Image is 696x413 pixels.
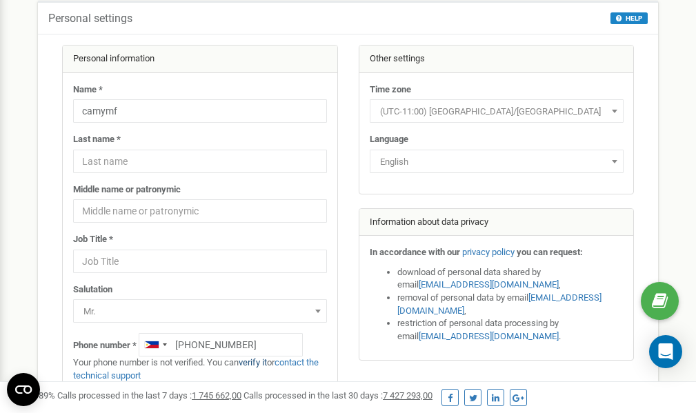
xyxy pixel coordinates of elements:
[73,357,319,381] a: contact the technical support
[73,250,327,273] input: Job Title
[375,152,619,172] span: English
[73,299,327,323] span: Mr.
[419,331,559,341] a: [EMAIL_ADDRESS][DOMAIN_NAME]
[73,83,103,97] label: Name *
[370,83,411,97] label: Time zone
[73,233,113,246] label: Job Title *
[73,283,112,296] label: Salutation
[370,133,408,146] label: Language
[192,390,241,401] u: 1 745 662,00
[73,150,327,173] input: Last name
[359,209,634,236] div: Information about data privacy
[359,46,634,73] div: Other settings
[73,356,327,382] p: Your phone number is not verified. You can or
[517,247,583,257] strong: you can request:
[397,317,624,343] li: restriction of personal data processing by email .
[78,302,322,321] span: Mr.
[243,390,432,401] span: Calls processed in the last 30 days :
[73,339,137,352] label: Phone number *
[397,292,624,317] li: removal of personal data by email ,
[63,46,337,73] div: Personal information
[370,247,460,257] strong: In accordance with our
[649,335,682,368] div: Open Intercom Messenger
[397,266,624,292] li: download of personal data shared by email ,
[370,99,624,123] span: (UTC-11:00) Pacific/Midway
[73,99,327,123] input: Name
[48,12,132,25] h5: Personal settings
[370,150,624,173] span: English
[73,183,181,197] label: Middle name or patronymic
[139,334,171,356] div: Telephone country code
[383,390,432,401] u: 7 427 293,00
[57,390,241,401] span: Calls processed in the last 7 days :
[7,373,40,406] button: Open CMP widget
[375,102,619,121] span: (UTC-11:00) Pacific/Midway
[239,357,267,367] a: verify it
[73,133,121,146] label: Last name *
[610,12,648,24] button: HELP
[139,333,303,356] input: +1-800-555-55-55
[397,292,601,316] a: [EMAIL_ADDRESS][DOMAIN_NAME]
[73,199,327,223] input: Middle name or patronymic
[462,247,515,257] a: privacy policy
[419,279,559,290] a: [EMAIL_ADDRESS][DOMAIN_NAME]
